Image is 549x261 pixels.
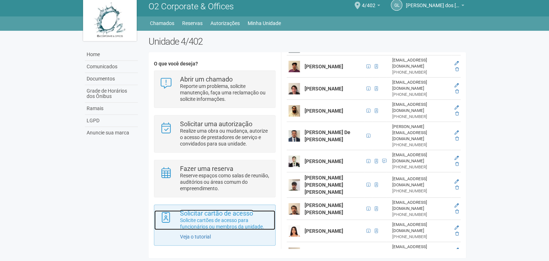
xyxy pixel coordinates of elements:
a: Editar membro [455,83,459,88]
div: [EMAIL_ADDRESS][DOMAIN_NAME] [392,176,450,188]
a: [PERSON_NAME] dos [PERSON_NAME] [406,4,464,9]
a: Autorizações [210,18,240,28]
strong: Fazer uma reserva [180,165,233,172]
div: [PERSON_NAME][EMAIL_ADDRESS][DOMAIN_NAME] [392,124,450,142]
div: [PHONE_NUMBER] [392,142,450,148]
div: [PHONE_NUMBER] [392,114,450,120]
div: [EMAIL_ADDRESS][DOMAIN_NAME] [392,200,450,212]
img: user.png [288,156,300,167]
a: Editar membro [455,247,459,252]
div: [EMAIL_ADDRESS][DOMAIN_NAME] [392,152,450,164]
a: Fazer uma reserva Reserve espaços como salas de reunião, auditórios ou áreas comum do empreendime... [160,166,269,192]
a: Home [85,49,138,61]
strong: [PERSON_NAME] [305,158,343,164]
a: Excluir membro [455,89,459,94]
a: Chamados [150,18,174,28]
div: [EMAIL_ADDRESS][DOMAIN_NAME] [392,244,450,256]
p: Reporte um problema, solicite manutenção, faça uma reclamação ou solicite informações. [180,83,270,102]
a: Minha Unidade [248,18,281,28]
img: user.png [288,203,300,215]
a: Veja o tutorial [180,234,211,240]
div: [PHONE_NUMBER] [392,164,450,170]
img: user.png [288,130,300,142]
div: [PHONE_NUMBER] [392,69,450,75]
a: Grade de Horários dos Ônibus [85,85,138,103]
a: Editar membro [455,156,459,161]
a: Excluir membro [455,185,459,190]
a: Excluir membro [455,136,459,141]
a: 4/402 [362,4,380,9]
img: user.png [288,61,300,72]
a: Ramais [85,103,138,115]
strong: [PERSON_NAME] [305,108,343,114]
h4: O que você deseja? [154,61,275,67]
img: user.png [288,225,300,237]
strong: [PERSON_NAME] [PERSON_NAME] [PERSON_NAME] [305,175,343,195]
div: [EMAIL_ADDRESS][DOMAIN_NAME] [392,79,450,92]
a: Excluir membro [455,162,459,167]
a: Excluir membro [455,231,459,236]
strong: [PERSON_NAME] De [PERSON_NAME] [305,129,350,142]
img: user.png [288,179,300,191]
div: [PHONE_NUMBER] [392,234,450,240]
a: Solicitar cartão de acesso Solicite cartões de acesso para funcionários ou membros da unidade. [160,210,269,230]
a: Excluir membro [455,209,459,214]
p: Reserve espaços como salas de reunião, auditórios ou áreas comum do empreendimento. [180,172,270,192]
a: Editar membro [455,105,459,110]
a: Excluir membro [455,67,459,72]
a: Solicitar uma autorização Realize uma obra ou mudança, autorize o acesso de prestadores de serviç... [160,121,269,147]
div: [PHONE_NUMBER] [392,92,450,98]
a: Documentos [85,73,138,85]
strong: Abrir um chamado [180,75,233,83]
a: Excluir membro [455,111,459,116]
span: O2 Corporate & Offices [149,1,234,11]
img: user.png [288,105,300,117]
a: Editar membro [455,179,459,184]
a: Anuncie sua marca [85,127,138,139]
div: [PHONE_NUMBER] [392,212,450,218]
a: Comunicados [85,61,138,73]
div: [EMAIL_ADDRESS][DOMAIN_NAME] [392,222,450,234]
div: [EMAIL_ADDRESS][DOMAIN_NAME] [392,57,450,69]
a: Reservas [182,18,203,28]
a: Editar membro [455,130,459,135]
strong: Solicitar cartão de acesso [180,210,253,217]
strong: Solicitar uma autorização [180,120,252,128]
a: Editar membro [455,61,459,66]
p: Solicite cartões de acesso para funcionários ou membros da unidade. [180,217,270,230]
strong: [PERSON_NAME] [305,228,343,234]
a: Abrir um chamado Reporte um problema, solicite manutenção, faça uma reclamação ou solicite inform... [160,76,269,102]
img: user.png [288,83,300,94]
strong: [PERSON_NAME] [PERSON_NAME] [305,202,343,215]
h2: Unidade 4/402 [149,36,466,47]
div: [EMAIL_ADDRESS][DOMAIN_NAME] [392,102,450,114]
a: Editar membro [455,225,459,230]
a: LGPD [85,115,138,127]
p: Realize uma obra ou mudança, autorize o acesso de prestadores de serviço e convidados para sua un... [180,128,270,147]
div: [PHONE_NUMBER] [392,188,450,194]
strong: [PERSON_NAME] [305,86,343,92]
strong: [PERSON_NAME] [305,64,343,69]
img: user.png [288,247,300,259]
a: Editar membro [455,203,459,208]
